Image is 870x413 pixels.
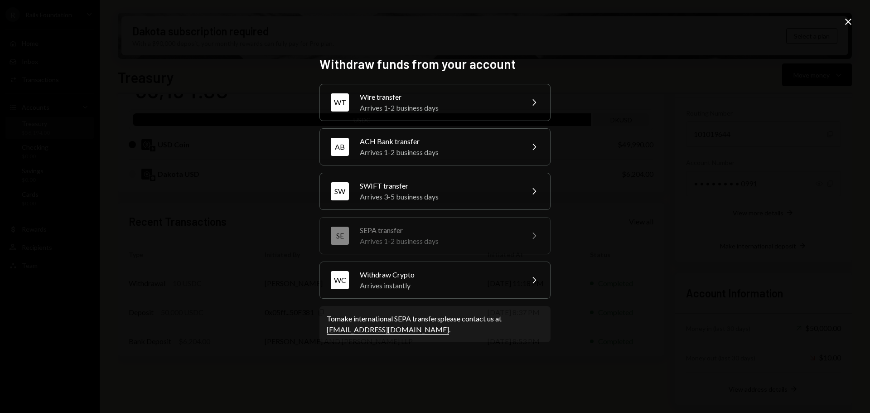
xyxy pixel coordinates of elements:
[360,147,517,158] div: Arrives 1-2 business days
[360,191,517,202] div: Arrives 3-5 business days
[331,182,349,200] div: SW
[319,217,551,254] button: SESEPA transferArrives 1-2 business days
[319,128,551,165] button: ABACH Bank transferArrives 1-2 business days
[360,136,517,147] div: ACH Bank transfer
[331,138,349,156] div: AB
[319,84,551,121] button: WTWire transferArrives 1-2 business days
[360,92,517,102] div: Wire transfer
[319,262,551,299] button: WCWithdraw CryptoArrives instantly
[360,225,517,236] div: SEPA transfer
[331,271,349,289] div: WC
[319,173,551,210] button: SWSWIFT transferArrives 3-5 business days
[331,93,349,112] div: WT
[360,180,517,191] div: SWIFT transfer
[360,269,517,280] div: Withdraw Crypto
[319,55,551,73] h2: Withdraw funds from your account
[360,280,517,291] div: Arrives instantly
[331,227,349,245] div: SE
[360,102,517,113] div: Arrives 1-2 business days
[327,325,449,335] a: [EMAIL_ADDRESS][DOMAIN_NAME]
[327,313,543,335] div: To make international SEPA transfers please contact us at .
[360,236,517,247] div: Arrives 1-2 business days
